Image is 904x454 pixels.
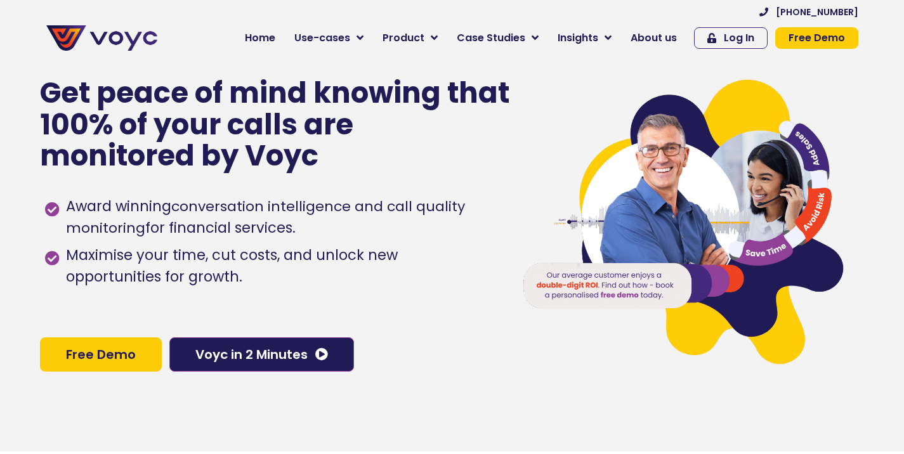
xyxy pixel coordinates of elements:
a: Case Studies [447,25,548,51]
span: Product [383,30,424,46]
a: Free Demo [40,337,162,372]
span: Log In [724,33,754,43]
span: Voyc in 2 Minutes [195,348,308,361]
span: Free Demo [789,33,845,43]
a: Log In [694,27,768,49]
a: About us [621,25,686,51]
span: Award winning for financial services. [63,196,496,239]
span: Free Demo [66,348,136,361]
span: About us [631,30,677,46]
a: Product [373,25,447,51]
a: Home [235,25,285,51]
span: Insights [558,30,598,46]
a: [PHONE_NUMBER] [759,8,858,16]
span: [PHONE_NUMBER] [776,8,858,16]
a: Use-cases [285,25,373,51]
span: Home [245,30,275,46]
a: Insights [548,25,621,51]
span: Maximise your time, cut costs, and unlock new opportunities for growth. [63,245,496,288]
span: Case Studies [457,30,525,46]
h1: conversation intelligence and call quality monitoring [66,197,465,238]
a: Free Demo [775,27,858,49]
a: Voyc in 2 Minutes [169,337,354,372]
img: voyc-full-logo [46,25,157,51]
p: Get peace of mind knowing that 100% of your calls are monitored by Voyc [40,77,511,172]
span: Use-cases [294,30,350,46]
